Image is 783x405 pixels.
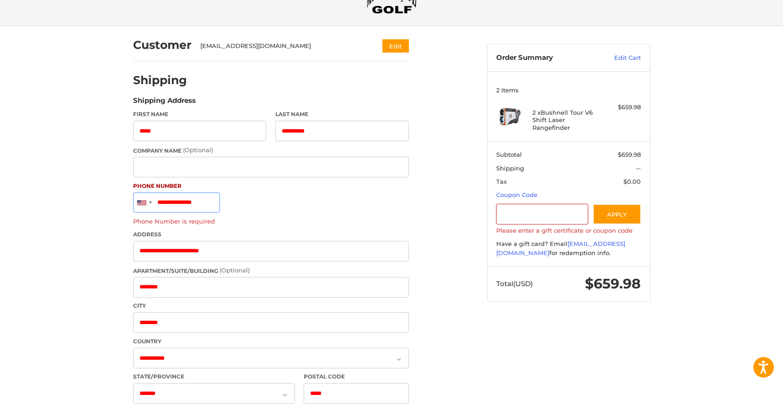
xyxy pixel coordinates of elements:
[496,178,507,185] span: Tax
[708,380,783,405] iframe: Google Customer Reviews
[496,165,524,172] span: Shipping
[304,373,409,381] label: Postal Code
[133,182,409,190] label: Phone Number
[133,73,187,87] h2: Shipping
[496,204,588,224] input: Gift Certificate or Coupon Code
[496,227,641,234] label: Please enter a gift certificate or coupon code
[183,146,213,154] small: (Optional)
[133,38,192,52] h2: Customer
[532,109,602,131] h4: 2 x Bushnell Tour V6 Shift Laser Rangefinder
[496,86,641,94] h3: 2 Items
[636,165,641,172] span: --
[496,240,625,256] a: [EMAIL_ADDRESS][DOMAIN_NAME]
[133,266,409,275] label: Apartment/Suite/Building
[275,110,409,118] label: Last Name
[200,42,365,51] div: [EMAIL_ADDRESS][DOMAIN_NAME]
[134,193,155,213] div: United States: +1
[623,178,641,185] span: $0.00
[605,103,641,112] div: $659.98
[133,96,196,110] legend: Shipping Address
[496,279,533,288] span: Total (USD)
[133,218,409,225] label: Phone Number is required
[585,275,641,292] span: $659.98
[595,53,641,63] a: Edit Cart
[496,240,641,257] div: Have a gift card? Email for redemption info.
[133,230,409,239] label: Address
[618,151,641,158] span: $659.98
[133,337,409,346] label: Country
[133,302,409,310] label: City
[382,39,409,53] button: Edit
[496,53,595,63] h3: Order Summary
[133,146,409,155] label: Company Name
[593,204,641,224] button: Apply
[133,373,295,381] label: State/Province
[220,266,250,274] small: (Optional)
[496,191,537,198] a: Coupon Code
[496,151,522,158] span: Subtotal
[133,110,267,118] label: First Name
